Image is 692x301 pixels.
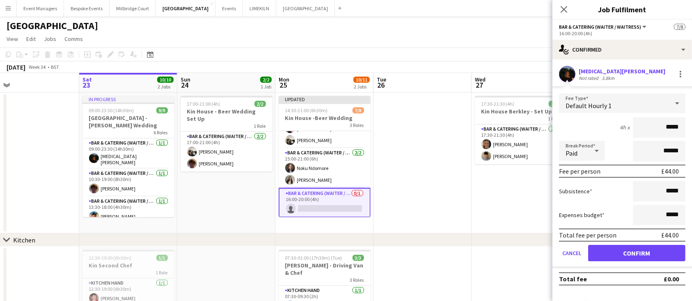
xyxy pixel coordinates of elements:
[661,231,679,239] div: £44.00
[579,68,665,75] div: [MEDICAL_DATA][PERSON_NAME]
[559,275,587,283] div: Total fee
[559,24,648,30] button: Bar & Catering (Waiter / waitress)
[64,0,110,16] button: Bespoke Events
[254,101,266,107] span: 2/2
[559,188,592,195] label: Subsistence
[600,75,616,81] div: 3.8km
[559,245,585,261] button: Cancel
[82,114,174,129] h3: [GEOGRAPHIC_DATA] - [PERSON_NAME] Wedding
[279,188,371,217] app-card-role: Bar & Catering (Waiter / waitress)0/116:00-20:00 (4h)
[664,275,679,283] div: £0.00
[41,34,60,44] a: Jobs
[353,107,364,113] span: 7/8
[481,101,515,107] span: 17:30-21:30 (4h)
[674,24,685,30] span: 7/8
[277,80,289,90] span: 25
[260,77,272,83] span: 2/2
[579,75,600,81] div: Not rated
[158,84,173,90] div: 2 Jobs
[110,0,156,16] button: Millbridge Court
[559,211,605,219] label: Expenses budget
[279,76,289,83] span: Mon
[566,102,612,110] span: Default Hourly 1
[661,167,679,175] div: £44.00
[64,35,83,43] span: Comms
[285,107,328,113] span: 14:30-21:00 (6h30m)
[243,0,276,16] button: LIMEKILN
[588,245,685,261] button: Confirm
[559,24,641,30] span: Bar & Catering (Waiter / waitress)
[559,231,616,239] div: Total fee per person
[353,255,364,261] span: 3/3
[620,124,630,131] div: 4h x
[354,84,369,90] div: 2 Jobs
[279,148,371,188] app-card-role: Bar & Catering (Waiter / waitress)2/215:00-21:00 (6h)Noku Ndomore[PERSON_NAME]
[279,96,371,217] app-job-card: Updated14:30-21:00 (6h30m)7/8Kin House -Beer Wedding3 Roles[PERSON_NAME][PERSON_NAME][PERSON_NAME...
[475,124,567,164] app-card-role: Bar & Catering (Waiter / waitress)2/217:30-21:30 (4h)[PERSON_NAME][PERSON_NAME]
[179,80,190,90] span: 24
[377,76,386,83] span: Tue
[156,255,168,261] span: 1/1
[3,34,21,44] a: View
[156,269,168,276] span: 1 Role
[279,114,371,122] h3: Kin House -Beer Wedding
[549,101,560,107] span: 2/2
[350,277,364,283] span: 3 Roles
[156,0,215,16] button: [GEOGRAPHIC_DATA]
[82,96,174,102] div: In progress
[7,20,98,32] h1: [GEOGRAPHIC_DATA]
[27,64,48,70] span: Week 34
[353,77,370,83] span: 10/11
[261,84,271,90] div: 1 Job
[44,35,56,43] span: Jobs
[187,101,220,107] span: 17:00-21:00 (4h)
[154,129,168,136] span: 6 Roles
[7,63,25,71] div: [DATE]
[82,169,174,197] app-card-role: Bar & Catering (Waiter / waitress)1/110:30-19:00 (8h30m)[PERSON_NAME]
[156,107,168,113] span: 9/9
[82,76,92,83] span: Sat
[82,96,174,217] app-job-card: In progress09:00-23:30 (14h30m)9/9[GEOGRAPHIC_DATA] - [PERSON_NAME] Wedding6 RolesBar & Catering ...
[81,80,92,90] span: 23
[181,76,190,83] span: Sun
[82,138,174,169] app-card-role: Bar & Catering (Waiter / waitress)1/109:00-23:30 (14h30m)[MEDICAL_DATA][PERSON_NAME]
[7,35,18,43] span: View
[51,64,59,70] div: BST
[552,40,692,59] div: Confirmed
[566,149,577,157] span: Paid
[279,96,371,102] div: Updated
[475,76,486,83] span: Wed
[82,262,174,269] h3: Kin Second Chef
[475,96,567,164] app-job-card: 17:30-21:30 (4h)2/2Kin House Berkley - Set Up1 RoleBar & Catering (Waiter / waitress)2/217:30-21:...
[23,34,39,44] a: Edit
[350,122,364,128] span: 3 Roles
[89,107,134,113] span: 09:00-23:30 (14h30m)
[376,80,386,90] span: 26
[13,236,35,244] div: Kitchen
[474,80,486,90] span: 27
[276,0,335,16] button: [GEOGRAPHIC_DATA]
[26,35,36,43] span: Edit
[181,132,273,172] app-card-role: Bar & Catering (Waiter / waitress)2/217:00-21:00 (4h)[PERSON_NAME][PERSON_NAME]
[157,77,174,83] span: 10/10
[285,255,342,261] span: 07:30-01:00 (17h30m) (Tue)
[215,0,243,16] button: Events
[17,0,64,16] button: Event Managers
[89,255,132,261] span: 12:30-19:00 (6h30m)
[61,34,86,44] a: Comms
[559,167,600,175] div: Fee per person
[548,115,560,122] span: 1 Role
[279,262,371,276] h3: [PERSON_NAME] - Driving Van & Chef
[82,197,174,224] app-card-role: Bar & Catering (Waiter / waitress)1/113:30-18:00 (4h30m)[PERSON_NAME]
[475,108,567,115] h3: Kin House Berkley - Set Up
[181,108,273,122] h3: Kin House - Beer Wedding Set Up
[181,96,273,172] app-job-card: 17:00-21:00 (4h)2/2Kin House - Beer Wedding Set Up1 RoleBar & Catering (Waiter / waitress)2/217:0...
[552,4,692,15] h3: Job Fulfilment
[254,123,266,129] span: 1 Role
[559,30,685,36] div: 16:00-20:00 (4h)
